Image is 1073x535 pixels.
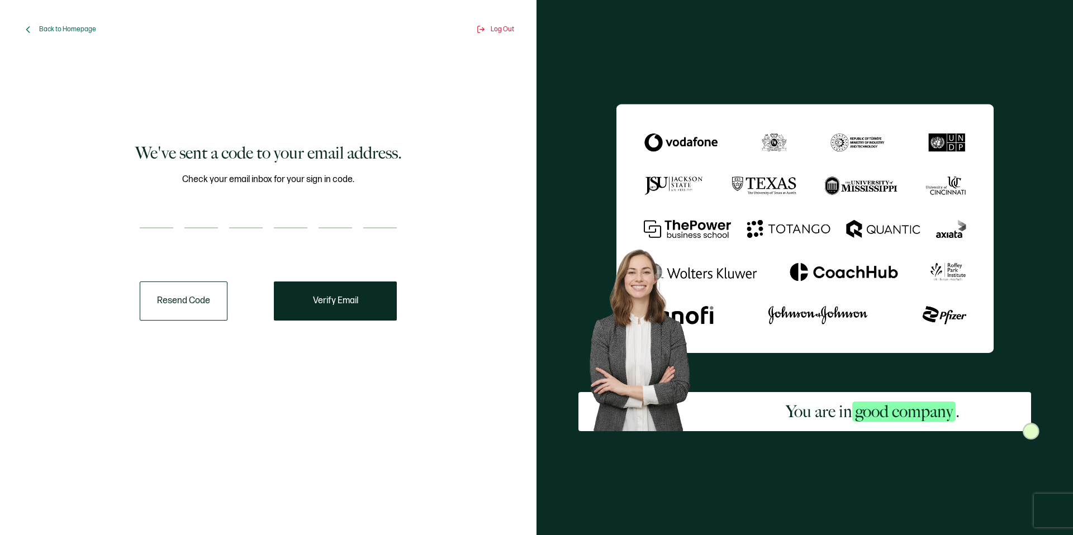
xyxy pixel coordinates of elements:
[274,281,397,321] button: Verify Email
[135,142,402,164] h1: We've sent a code to your email address.
[39,25,96,34] span: Back to Homepage
[578,240,714,431] img: Sertifier Signup - You are in <span class="strong-h">good company</span>. Hero
[1023,423,1039,440] img: Sertifier Signup
[616,104,994,352] img: Sertifier We've sent a code to your email address.
[140,281,227,321] button: Resend Code
[786,400,960,423] h2: You are in .
[313,297,358,305] span: Verify Email
[491,25,514,34] span: Log Out
[182,173,354,187] span: Check your email inbox for your sign in code.
[852,402,956,422] span: good company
